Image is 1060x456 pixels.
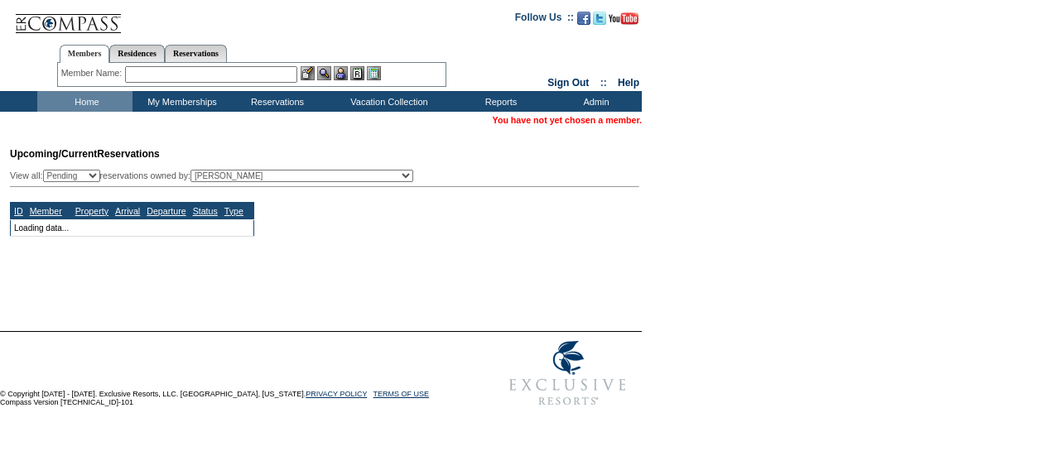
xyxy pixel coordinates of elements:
a: Follow us on Twitter [593,17,606,26]
td: Home [37,91,132,112]
img: b_calculator.gif [367,66,381,80]
img: Exclusive Resorts [494,332,642,415]
td: Reports [451,91,547,112]
a: PRIVACY POLICY [306,390,367,398]
a: Status [193,206,218,216]
a: Member [30,206,62,216]
td: Follow Us :: [515,10,574,30]
a: Arrival [115,206,140,216]
div: Member Name: [61,66,125,80]
a: Property [75,206,108,216]
img: Reservations [350,66,364,80]
a: Become our fan on Facebook [577,17,590,26]
a: TERMS OF USE [373,390,430,398]
td: Vacation Collection [323,91,451,112]
span: Reservations [10,148,160,160]
img: Become our fan on Facebook [577,12,590,25]
a: Departure [147,206,185,216]
span: :: [600,77,607,89]
a: Members [60,45,110,63]
a: Type [224,206,243,216]
img: Impersonate [334,66,348,80]
td: Reservations [228,91,323,112]
span: Upcoming/Current [10,148,97,160]
img: b_edit.gif [301,66,315,80]
div: View all: reservations owned by: [10,170,421,182]
img: Follow us on Twitter [593,12,606,25]
a: Sign Out [547,77,589,89]
span: You have not yet chosen a member. [493,115,642,125]
a: ID [14,206,23,216]
a: Residences [109,45,165,62]
a: Reservations [165,45,227,62]
td: Admin [547,91,642,112]
td: My Memberships [132,91,228,112]
a: Subscribe to our YouTube Channel [609,17,638,26]
a: Help [618,77,639,89]
img: View [317,66,331,80]
img: Subscribe to our YouTube Channel [609,12,638,25]
td: Loading data... [11,219,254,236]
